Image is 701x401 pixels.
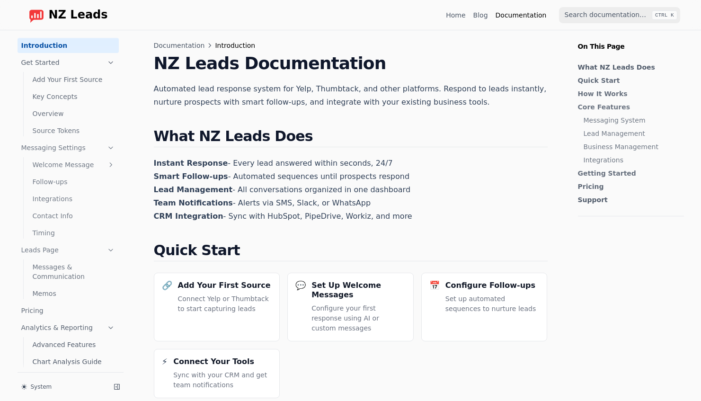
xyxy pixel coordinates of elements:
a: Pricing [578,182,679,191]
button: System [18,380,106,393]
a: Messages & Communication [29,259,119,284]
a: Integrations [18,371,119,386]
a: Getting Started [578,169,679,178]
a: Leads Page [18,242,119,258]
h3: Connect Your Tools [173,357,254,366]
strong: Instant Response [154,159,228,168]
h3: Add Your First Source [178,281,271,290]
a: Contact Info [29,208,119,223]
a: Follow-ups [29,174,119,189]
a: Welcome Message [29,157,119,172]
span: NZ Leads [49,9,108,22]
a: Lead Management [584,129,679,138]
p: Set up automated sequences to nurture leads [445,294,540,314]
p: Connect Yelp or Thumbtack to start capturing leads [178,294,272,314]
a: Home [446,10,465,20]
h2: Quick Start [154,242,548,261]
a: Quick Start [578,76,679,85]
a: Chart Analysis Guide [29,354,119,369]
a: Messaging System [584,116,679,125]
a: Advanced Features [29,337,119,352]
p: Sync with your CRM and get team notifications [173,370,272,390]
a: Introduction [18,38,119,53]
a: Timing [29,225,119,241]
p: Automated lead response system for Yelp, Thumbtack, and other platforms. Respond to leads instant... [154,82,548,109]
a: Home page [21,8,108,23]
a: Documentation [496,10,547,20]
strong: Smart Follow-ups [154,172,228,181]
a: How It Works [578,89,679,98]
span: Documentation [154,41,205,50]
a: Analytics & Reporting [18,320,119,335]
a: Messaging Settings [18,140,119,155]
h3: Configure Follow-ups [445,281,535,290]
input: Search documentation… [559,7,680,23]
a: Blog [473,10,488,20]
a: Memos [29,286,119,301]
p: On This Page [570,30,692,51]
strong: Lead Management [154,185,233,194]
h1: NZ Leads Documentation [154,54,548,73]
a: Integrations [584,155,679,165]
a: Core Features [578,102,679,112]
a: ⚡Connect Your ToolsSync with your CRM and get team notifications [154,349,280,398]
a: What NZ Leads Does [578,62,679,72]
button: Collapse sidebar [110,380,124,393]
a: Integrations [29,191,119,206]
div: 📅 [429,281,440,290]
h3: Set Up Welcome Messages [311,281,406,300]
strong: Team Notifications [154,198,233,207]
a: Support [578,195,679,205]
strong: CRM Integration [154,212,223,221]
span: Introduction [215,41,255,50]
a: Business Management [584,142,679,151]
h2: What NZ Leads Does [154,128,548,147]
p: - Every lead answered within seconds, 24/7 - Automated sequences until prospects respond - All co... [154,157,548,223]
a: Get Started [18,55,119,70]
p: Configure your first response using AI or custom messages [311,303,406,333]
a: 📅Configure Follow-upsSet up automated sequences to nurture leads [421,273,548,341]
img: logo [29,8,44,23]
a: Overview [29,106,119,121]
a: Add Your First Source [29,72,119,87]
div: 💬 [295,281,306,290]
a: 🔗Add Your First SourceConnect Yelp or Thumbtack to start capturing leads [154,273,280,341]
a: Key Concepts [29,89,119,104]
a: 💬Set Up Welcome MessagesConfigure your first response using AI or custom messages [287,273,414,341]
div: ⚡ [162,357,168,366]
div: 🔗 [162,281,172,290]
a: Source Tokens [29,123,119,138]
a: Pricing [18,303,119,318]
